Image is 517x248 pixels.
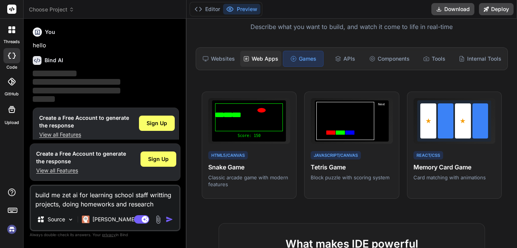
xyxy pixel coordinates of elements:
[30,231,180,238] p: Always double-check its answers. Your in Bind
[29,6,74,13] span: Choose Project
[240,51,281,67] div: Web Apps
[67,216,74,223] img: Pick Models
[223,4,260,14] button: Preview
[5,119,19,126] label: Upload
[36,167,126,174] p: View all Features
[413,174,495,181] p: Card matching with animations
[413,151,443,160] div: React/CSS
[191,4,223,14] button: Editor
[39,131,129,138] p: View all Features
[199,51,239,67] div: Websites
[166,216,173,223] img: icon
[33,79,120,85] span: ‌
[102,232,116,237] span: privacy
[33,71,77,76] span: ‌
[191,22,512,32] p: Describe what you want to build, and watch it come to life in real-time
[325,51,365,67] div: APIs
[39,114,129,129] h1: Create a Free Account to generate the response
[3,39,20,45] label: threads
[154,215,163,224] img: attachment
[82,216,89,223] img: Claude 4 Sonnet
[283,51,324,67] div: Games
[6,64,17,71] label: code
[147,119,167,127] span: Sign Up
[431,3,474,15] button: Download
[5,91,19,97] label: GitHub
[414,51,454,67] div: Tools
[376,102,387,140] div: Next
[208,174,290,188] p: Classic arcade game with modern features
[413,163,495,172] h4: Memory Card Game
[45,56,63,64] h6: Bind AI
[33,88,120,93] span: ‌
[36,150,126,165] h1: Create a Free Account to generate the response
[311,151,361,160] div: JavaScript/Canvas
[93,216,149,223] p: [PERSON_NAME] 4 S..
[311,163,393,172] h4: Tetris Game
[31,186,179,209] textarea: build me zet ai for learning school staff writting projects, doing homeworks and research
[456,51,504,67] div: Internal Tools
[33,96,55,102] span: ‌
[215,133,283,138] div: Score: 150
[48,216,65,223] p: Source
[45,28,55,36] h6: You
[208,151,248,160] div: HTML5/Canvas
[33,41,179,50] p: hello
[208,163,290,172] h4: Snake Game
[5,223,18,236] img: signin
[311,174,393,181] p: Block puzzle with scoring system
[366,51,413,67] div: Components
[479,3,514,15] button: Deploy
[148,155,169,163] span: Sign Up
